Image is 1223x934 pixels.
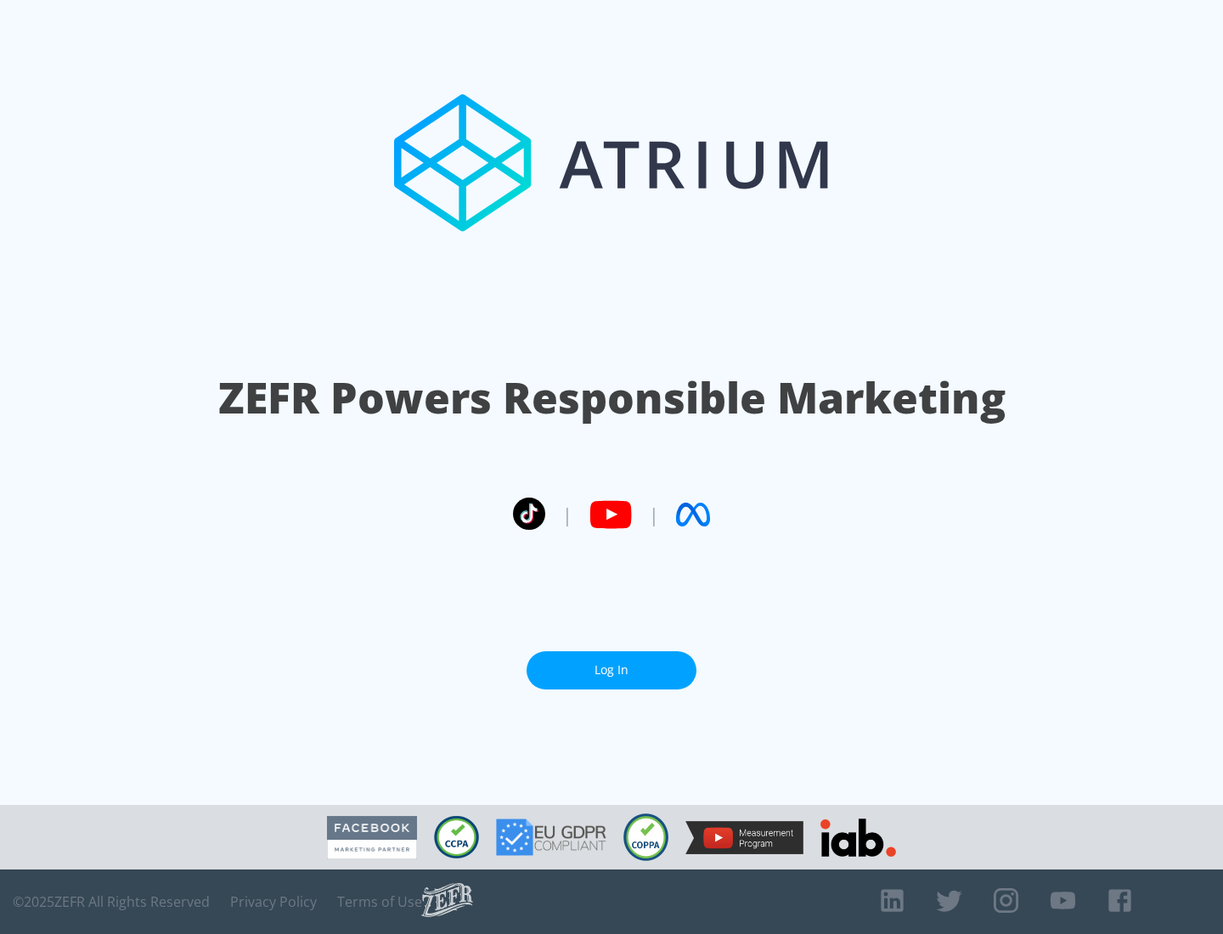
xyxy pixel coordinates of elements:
span: | [562,502,572,527]
img: YouTube Measurement Program [685,821,803,854]
img: COPPA Compliant [623,813,668,861]
a: Terms of Use [337,893,422,910]
img: GDPR Compliant [496,819,606,856]
img: CCPA Compliant [434,816,479,858]
img: IAB [820,819,896,857]
a: Privacy Policy [230,893,317,910]
span: © 2025 ZEFR All Rights Reserved [13,893,210,910]
h1: ZEFR Powers Responsible Marketing [218,369,1006,427]
a: Log In [527,651,696,689]
span: | [649,502,659,527]
img: Facebook Marketing Partner [327,816,417,859]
